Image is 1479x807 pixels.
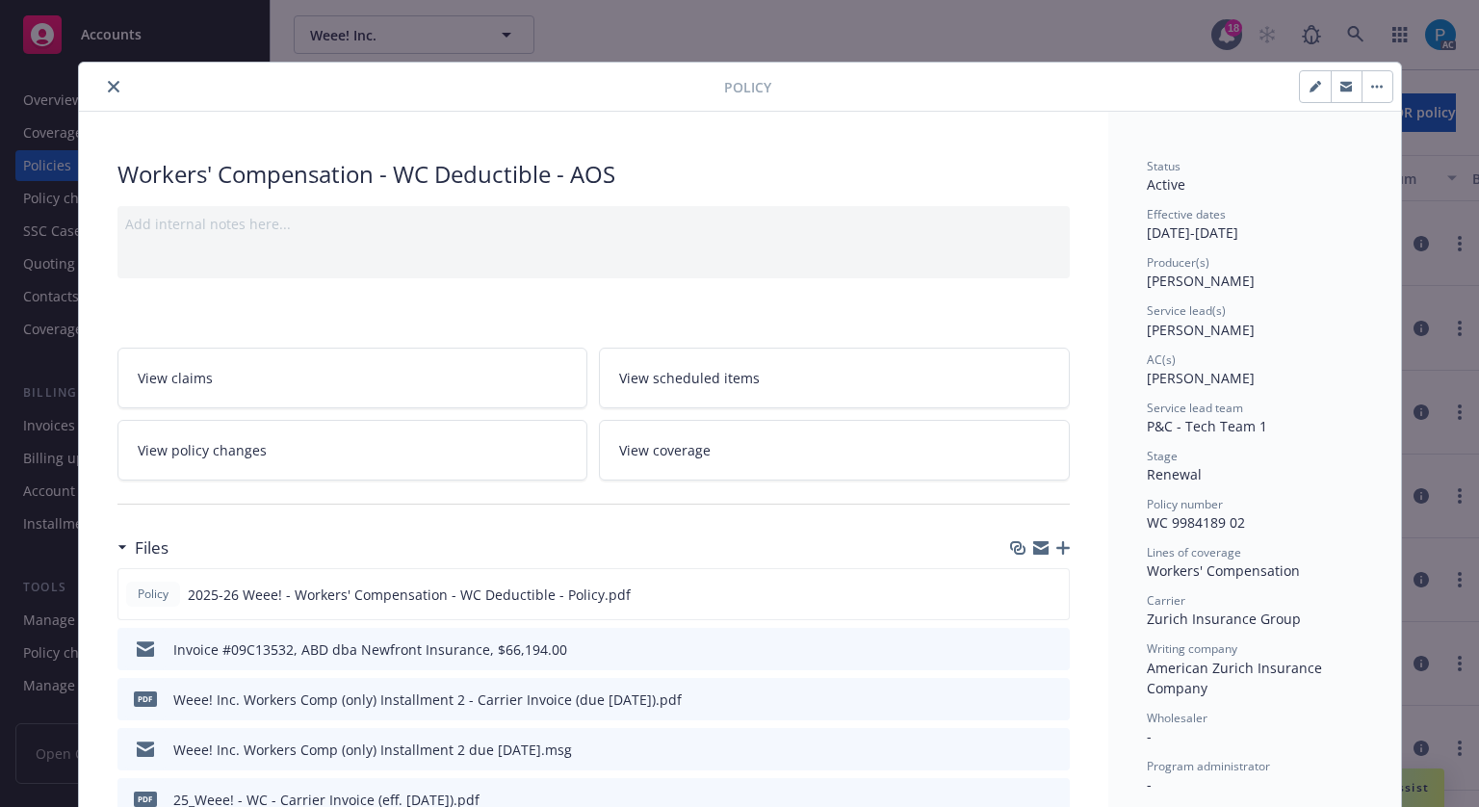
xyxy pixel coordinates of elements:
button: download file [1013,585,1028,605]
span: Program administrator [1147,758,1270,774]
span: American Zurich Insurance Company [1147,659,1326,697]
span: Carrier [1147,592,1185,609]
span: pdf [134,792,157,806]
button: download file [1014,690,1029,710]
span: Status [1147,158,1181,174]
span: Lines of coverage [1147,544,1241,560]
span: Writing company [1147,640,1237,657]
span: [PERSON_NAME] [1147,369,1255,387]
div: Weee! Inc. Workers Comp (only) Installment 2 due [DATE].msg [173,740,572,760]
span: Service lead(s) [1147,302,1226,319]
button: preview file [1044,585,1061,605]
div: Workers' Compensation [1147,560,1362,581]
span: Zurich Insurance Group [1147,610,1301,628]
span: Effective dates [1147,206,1226,222]
div: Add internal notes here... [125,214,1062,234]
span: Stage [1147,448,1178,464]
button: download file [1014,639,1029,660]
div: Invoice #09C13532, ABD dba Newfront Insurance, $66,194.00 [173,639,567,660]
span: Policy number [1147,496,1223,512]
button: preview file [1045,740,1062,760]
div: Workers' Compensation - WC Deductible - AOS [117,158,1070,191]
span: Wholesaler [1147,710,1207,726]
span: Producer(s) [1147,254,1209,271]
a: View coverage [599,420,1070,481]
button: preview file [1045,639,1062,660]
span: Policy [724,77,771,97]
span: - [1147,775,1152,794]
span: pdf [134,691,157,706]
span: P&C - Tech Team 1 [1147,417,1267,435]
div: Weee! Inc. Workers Comp (only) Installment 2 - Carrier Invoice (due [DATE]).pdf [173,690,682,710]
span: Service lead team [1147,400,1243,416]
button: preview file [1045,690,1062,710]
span: View claims [138,368,213,388]
span: View coverage [619,440,711,460]
span: [PERSON_NAME] [1147,272,1255,290]
a: View claims [117,348,588,408]
button: download file [1014,740,1029,760]
div: [DATE] - [DATE] [1147,206,1362,243]
a: View scheduled items [599,348,1070,408]
span: Active [1147,175,1185,194]
span: [PERSON_NAME] [1147,321,1255,339]
button: close [102,75,125,98]
div: Files [117,535,169,560]
span: AC(s) [1147,351,1176,368]
h3: Files [135,535,169,560]
span: Renewal [1147,465,1202,483]
span: - [1147,727,1152,745]
span: Policy [134,586,172,603]
span: WC 9984189 02 [1147,513,1245,532]
span: 2025-26 Weee! - Workers' Compensation - WC Deductible - Policy.pdf [188,585,631,605]
a: View policy changes [117,420,588,481]
span: View scheduled items [619,368,760,388]
span: View policy changes [138,440,267,460]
